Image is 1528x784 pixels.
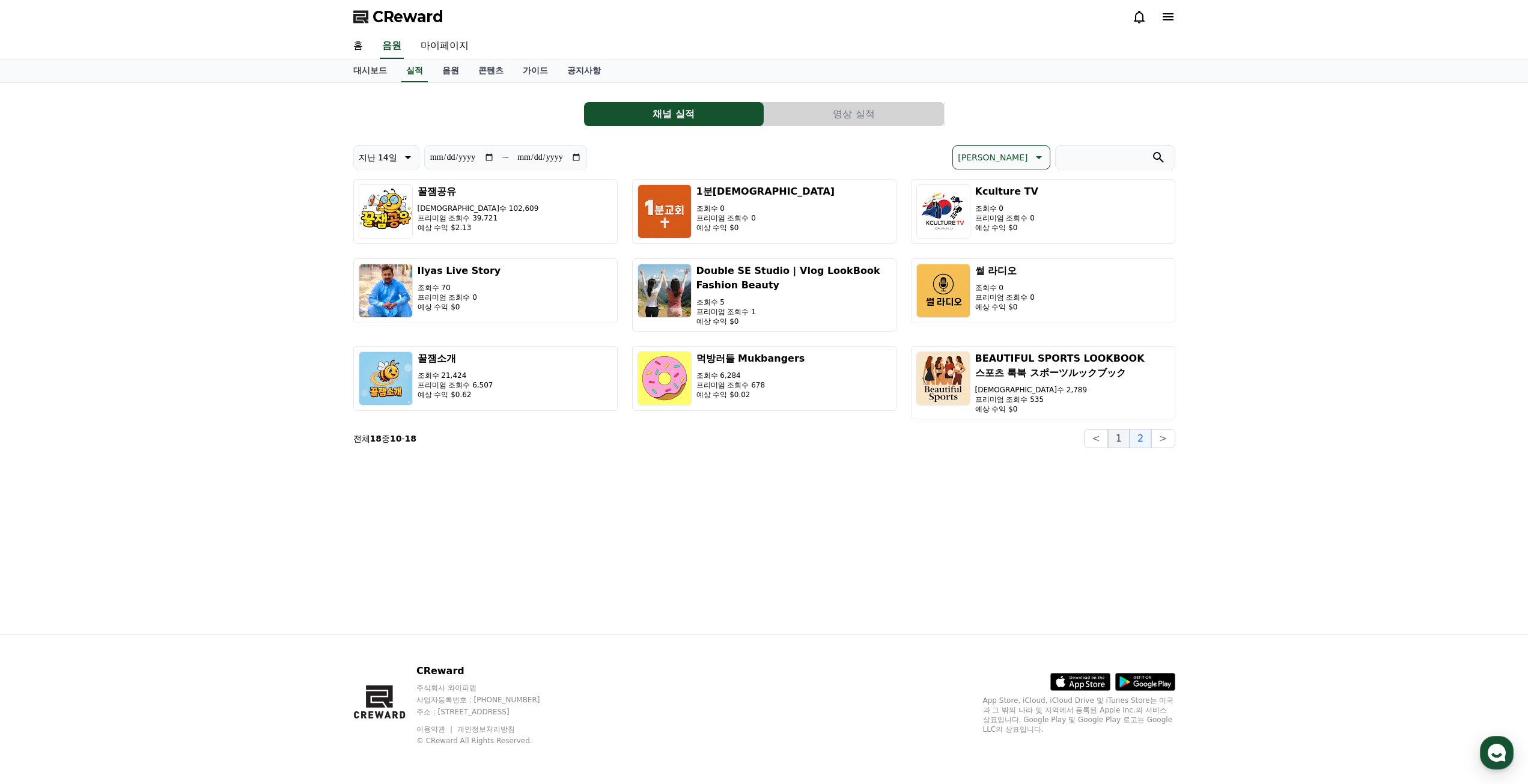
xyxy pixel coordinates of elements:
img: 1분교회 [638,184,692,239]
p: [PERSON_NAME] [958,149,1027,166]
strong: 18 [370,434,382,443]
h3: 꿀잼공유 [418,184,539,199]
h3: Kculture TV [975,184,1038,199]
strong: 10 [390,434,401,443]
button: 지난 14일 [353,145,419,169]
img: Ilyas Live Story [359,264,413,318]
span: CReward [373,7,443,26]
span: 설정 [186,399,200,409]
button: < [1084,429,1107,448]
button: 썰 라디오 조회수 0 프리미엄 조회수 0 예상 수익 $0 [911,258,1175,323]
p: 주소 : [STREET_ADDRESS] [416,707,563,717]
img: 먹방러들 Mukbangers [638,351,692,406]
h3: 꿀잼소개 [418,351,493,366]
p: App Store, iCloud, iCloud Drive 및 iTunes Store는 미국과 그 밖의 나라 및 지역에서 등록된 Apple Inc.의 서비스 상표입니다. Goo... [983,696,1175,734]
p: [DEMOGRAPHIC_DATA]수 2,789 [975,385,1170,395]
button: 꿀잼공유 [DEMOGRAPHIC_DATA]수 102,609 프리미엄 조회수 39,721 예상 수익 $2.13 [353,179,618,244]
p: 예상 수익 $0 [696,317,891,326]
p: 예상 수익 $0 [696,223,835,232]
span: 홈 [38,399,45,409]
button: 영상 실적 [764,102,944,126]
button: 먹방러들 Mukbangers 조회수 6,284 프리미엄 조회수 678 예상 수익 $0.02 [632,346,896,411]
p: 프리미엄 조회수 0 [418,293,501,302]
p: [DEMOGRAPHIC_DATA]수 102,609 [418,204,539,213]
h3: 먹방러들 Mukbangers [696,351,805,366]
p: 프리미엄 조회수 0 [975,213,1038,223]
a: 음원 [380,34,404,59]
a: 대시보드 [344,59,397,82]
a: 대화 [79,381,155,411]
p: © CReward All Rights Reserved. [416,736,563,746]
button: 2 [1130,429,1151,448]
h3: 썰 라디오 [975,264,1035,278]
p: 조회수 6,284 [696,371,805,380]
p: 예상 수익 $2.13 [418,223,539,232]
a: 홈 [4,381,79,411]
img: 꿀잼소개 [359,351,413,406]
a: 가이드 [513,59,558,82]
a: 개인정보처리방침 [457,725,515,734]
p: 예상 수익 $0 [418,302,501,312]
a: 홈 [344,34,373,59]
p: 주식회사 와이피랩 [416,683,563,693]
h3: 1분[DEMOGRAPHIC_DATA] [696,184,835,199]
a: 설정 [155,381,231,411]
p: 전체 중 - [353,433,417,445]
a: 공지사항 [558,59,610,82]
a: 이용약관 [416,725,454,734]
p: 조회수 21,424 [418,371,493,380]
button: 1 [1108,429,1130,448]
a: 음원 [433,59,469,82]
span: 대화 [110,400,124,409]
button: [PERSON_NAME] [952,145,1050,169]
p: 예상 수익 $0 [975,223,1038,232]
strong: 18 [405,434,416,443]
button: 1분[DEMOGRAPHIC_DATA] 조회수 0 프리미엄 조회수 0 예상 수익 $0 [632,179,896,244]
p: 프리미엄 조회수 535 [975,395,1170,404]
p: 예상 수익 $0 [975,302,1035,312]
h3: BEAUTIFUL SPORTS LOOKBOOK 스포츠 룩북 スポーツルックブック [975,351,1170,380]
a: 실적 [401,59,428,82]
p: 프리미엄 조회수 39,721 [418,213,539,223]
button: Double SE Studio | Vlog LookBook Fashion Beauty 조회수 5 프리미엄 조회수 1 예상 수익 $0 [632,258,896,332]
button: Kculture TV 조회수 0 프리미엄 조회수 0 예상 수익 $0 [911,179,1175,244]
a: 콘텐츠 [469,59,513,82]
img: Double SE Studio | Vlog LookBook Fashion Beauty [638,264,692,318]
p: 예상 수익 $0.02 [696,390,805,400]
img: 꿀잼공유 [359,184,413,239]
p: 프리미엄 조회수 0 [696,213,835,223]
p: ~ [502,150,510,165]
button: > [1151,429,1175,448]
p: 사업자등록번호 : [PHONE_NUMBER] [416,695,563,705]
p: 프리미엄 조회수 0 [975,293,1035,302]
p: 조회수 70 [418,283,501,293]
img: BEAUTIFUL SPORTS LOOKBOOK 스포츠 룩북 スポーツルックブック [916,351,970,406]
p: 조회수 0 [696,204,835,213]
img: Kculture TV [916,184,970,239]
button: 채널 실적 [584,102,764,126]
h3: Ilyas Live Story [418,264,501,278]
img: 썰 라디오 [916,264,970,318]
p: CReward [416,664,563,678]
button: BEAUTIFUL SPORTS LOOKBOOK 스포츠 룩북 スポーツルックブック [DEMOGRAPHIC_DATA]수 2,789 프리미엄 조회수 535 예상 수익 $0 [911,346,1175,419]
p: 프리미엄 조회수 6,507 [418,380,493,390]
p: 예상 수익 $0 [975,404,1170,414]
p: 조회수 0 [975,283,1035,293]
p: 조회수 5 [696,297,891,307]
a: CReward [353,7,443,26]
p: 예상 수익 $0.62 [418,390,493,400]
button: Ilyas Live Story 조회수 70 프리미엄 조회수 0 예상 수익 $0 [353,258,618,323]
a: 마이페이지 [411,34,478,59]
p: 지난 14일 [359,149,397,166]
button: 꿀잼소개 조회수 21,424 프리미엄 조회수 6,507 예상 수익 $0.62 [353,346,618,411]
p: 조회수 0 [975,204,1038,213]
p: 프리미엄 조회수 1 [696,307,891,317]
h3: Double SE Studio | Vlog LookBook Fashion Beauty [696,264,891,293]
p: 프리미엄 조회수 678 [696,380,805,390]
